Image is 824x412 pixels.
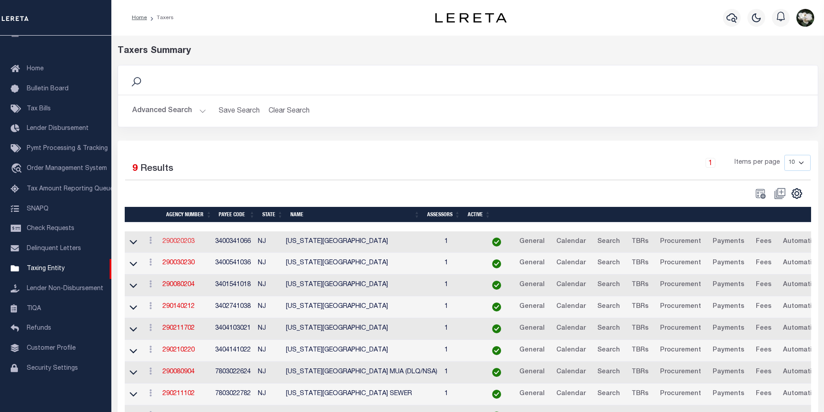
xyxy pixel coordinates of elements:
[656,300,705,314] a: Procurement
[593,300,624,314] a: Search
[593,365,624,380] a: Search
[656,387,705,401] a: Procurement
[515,300,549,314] a: General
[163,391,195,397] a: 290211102
[163,347,195,353] a: 290210220
[441,275,481,296] td: 1
[593,322,624,336] a: Search
[212,362,254,384] td: 7803022624
[492,259,501,268] img: check-icon-green.svg
[259,207,287,222] th: State: activate to sort column ascending
[709,365,748,380] a: Payments
[254,340,282,362] td: NJ
[282,296,441,318] td: [US_STATE][GEOGRAPHIC_DATA]
[282,275,441,296] td: [US_STATE][GEOGRAPHIC_DATA]
[492,238,501,246] img: check-icon-green.svg
[709,322,748,336] a: Payments
[752,387,775,401] a: Fees
[492,368,501,377] img: check-icon-green.svg
[163,282,195,288] a: 290080204
[709,300,748,314] a: Payments
[593,256,624,271] a: Search
[212,231,254,253] td: 3400341066
[628,235,653,249] a: TBRs
[254,231,282,253] td: NJ
[147,14,174,22] li: Taxers
[254,318,282,340] td: NJ
[424,207,464,222] th: Assessors: activate to sort column ascending
[441,362,481,384] td: 1
[779,300,824,314] a: Automation
[515,256,549,271] a: General
[552,300,590,314] a: Calendar
[27,166,107,172] span: Order Management System
[628,343,653,358] a: TBRs
[282,340,441,362] td: [US_STATE][GEOGRAPHIC_DATA]
[132,15,147,20] a: Home
[435,13,506,23] img: logo-dark.svg
[492,303,501,311] img: check-icon-green.svg
[706,158,715,168] a: 1
[441,318,481,340] td: 1
[593,235,624,249] a: Search
[515,365,549,380] a: General
[212,275,254,296] td: 3401541018
[282,318,441,340] td: [US_STATE][GEOGRAPHIC_DATA]
[212,253,254,275] td: 3400541036
[254,296,282,318] td: NJ
[552,278,590,292] a: Calendar
[163,369,195,375] a: 290080904
[27,145,108,152] span: Pymt Processing & Tracking
[593,387,624,401] a: Search
[27,305,41,311] span: TIQA
[709,387,748,401] a: Payments
[282,384,441,405] td: [US_STATE][GEOGRAPHIC_DATA] SEWER
[27,86,69,92] span: Bulletin Board
[779,235,824,249] a: Automation
[515,235,549,249] a: General
[163,238,195,245] a: 290020203
[593,278,624,292] a: Search
[552,387,590,401] a: Calendar
[163,260,195,266] a: 290030230
[552,322,590,336] a: Calendar
[656,256,705,271] a: Procurement
[27,125,89,132] span: Lender Disbursement
[212,340,254,362] td: 3404141022
[709,343,748,358] a: Payments
[163,303,195,310] a: 290140212
[628,278,653,292] a: TBRs
[254,253,282,275] td: NJ
[213,102,265,120] button: Save Search
[779,343,824,358] a: Automation
[27,345,76,351] span: Customer Profile
[709,235,748,249] a: Payments
[441,231,481,253] td: 1
[254,275,282,296] td: NJ
[656,278,705,292] a: Procurement
[212,318,254,340] td: 3404103021
[752,300,775,314] a: Fees
[752,365,775,380] a: Fees
[254,362,282,384] td: NJ
[27,106,51,112] span: Tax Bills
[628,300,653,314] a: TBRs
[752,343,775,358] a: Fees
[441,296,481,318] td: 1
[11,163,25,175] i: travel_explore
[27,365,78,372] span: Security Settings
[752,322,775,336] a: Fees
[492,324,501,333] img: check-icon-green.svg
[27,246,81,252] span: Delinquent Letters
[515,278,549,292] a: General
[515,387,549,401] a: General
[27,186,114,192] span: Tax Amount Reporting Queue
[752,278,775,292] a: Fees
[212,384,254,405] td: 7803022782
[709,278,748,292] a: Payments
[27,266,65,272] span: Taxing Entity
[163,207,215,222] th: Agency Number: activate to sort column ascending
[552,365,590,380] a: Calendar
[441,340,481,362] td: 1
[132,102,206,120] button: Advanced Search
